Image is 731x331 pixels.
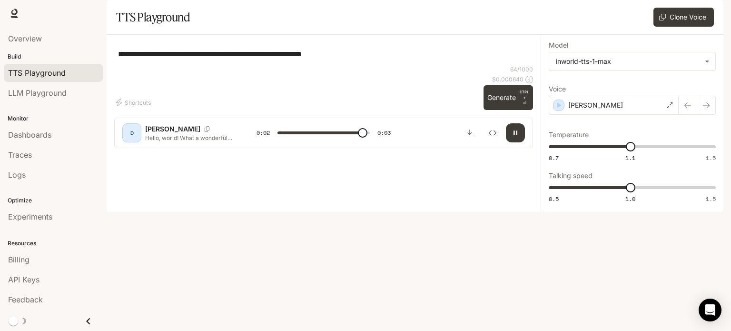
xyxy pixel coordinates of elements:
[556,57,700,66] div: inworld-tts-1-max
[257,128,270,138] span: 0:02
[549,154,559,162] span: 0.7
[492,75,524,83] p: $ 0.000640
[377,128,391,138] span: 0:03
[568,100,623,110] p: [PERSON_NAME]
[145,134,234,142] p: Hello, world! What a wonderful day to be a text-to-speech model!
[114,95,155,110] button: Shortcuts
[699,299,721,321] div: Open Intercom Messenger
[484,85,533,110] button: GenerateCTRL +⏎
[549,131,589,138] p: Temperature
[706,154,716,162] span: 1.5
[549,172,593,179] p: Talking speed
[625,195,635,203] span: 1.0
[653,8,714,27] button: Clone Voice
[549,86,566,92] p: Voice
[520,89,529,106] p: ⏎
[706,195,716,203] span: 1.5
[124,125,139,140] div: D
[483,123,502,142] button: Inspect
[116,8,190,27] h1: TTS Playground
[625,154,635,162] span: 1.1
[145,124,200,134] p: [PERSON_NAME]
[510,65,533,73] p: 64 / 1000
[549,52,715,70] div: inworld-tts-1-max
[549,42,568,49] p: Model
[549,195,559,203] span: 0.5
[520,89,529,100] p: CTRL +
[460,123,479,142] button: Download audio
[200,126,214,132] button: Copy Voice ID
